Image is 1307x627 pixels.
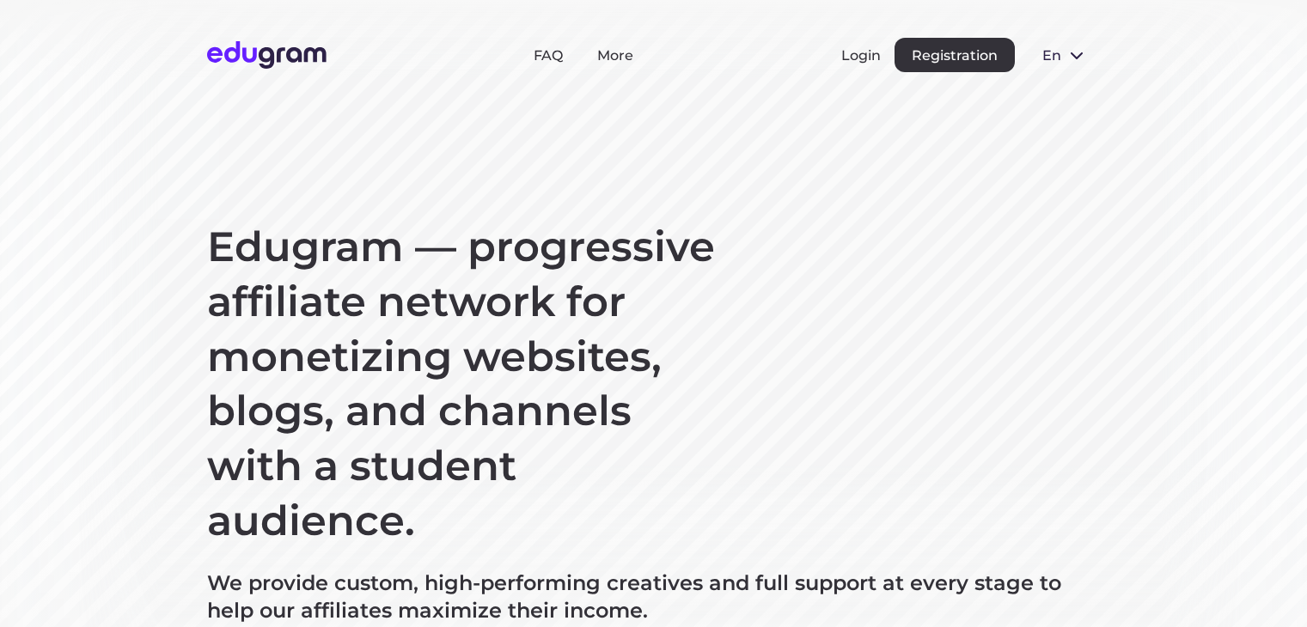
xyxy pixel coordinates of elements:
button: Registration [895,38,1015,72]
p: We provide custom, high-performing creatives and full support at every stage to help our affiliat... [207,569,1101,624]
img: Edugram Logo [207,41,327,69]
span: en [1042,47,1060,64]
a: More [597,47,633,64]
button: en [1029,38,1101,72]
button: Login [841,47,881,64]
a: FAQ [534,47,563,64]
h1: Edugram — progressive affiliate network for monetizing websites, blogs, and channels with a stude... [207,220,723,549]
